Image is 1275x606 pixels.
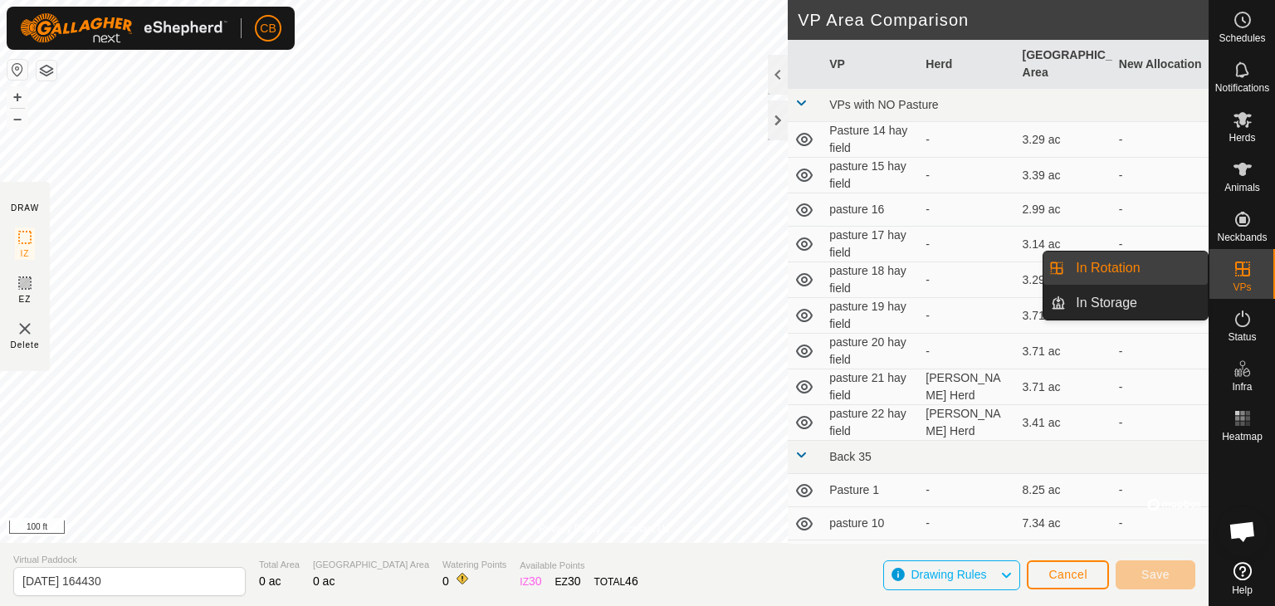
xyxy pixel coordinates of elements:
div: - [926,343,1009,360]
div: TOTAL [594,573,638,590]
span: Neckbands [1217,232,1267,242]
td: - [1112,369,1209,405]
li: In Rotation [1043,252,1208,285]
a: In Rotation [1066,252,1208,285]
td: pasture 19 hay field [823,298,919,334]
td: pasture 15 hay field [823,158,919,193]
td: 3.14 ac [1016,227,1112,262]
div: - [926,167,1009,184]
td: pasture 16 [823,193,919,227]
span: [GEOGRAPHIC_DATA] Area [313,558,429,572]
td: - [1112,193,1209,227]
span: Status [1228,332,1256,342]
div: - [926,515,1009,532]
div: [PERSON_NAME] Herd [926,369,1009,404]
td: - [1112,405,1209,441]
div: - [926,131,1009,149]
td: - [1112,158,1209,193]
a: Help [1209,555,1275,602]
span: Cancel [1048,568,1087,581]
td: 3.29 ac [1016,262,1112,298]
td: 3.29 ac [1016,122,1112,158]
img: Gallagher Logo [20,13,227,43]
th: VP [823,40,919,89]
div: DRAW [11,202,39,214]
td: 8.25 ac [1016,540,1112,574]
span: VPs with NO Pasture [829,98,939,111]
th: [GEOGRAPHIC_DATA] Area [1016,40,1112,89]
a: Contact Us [621,521,670,536]
td: Pasture 1 [823,474,919,507]
td: pasture 17 hay field [823,227,919,262]
h2: VP Area Comparison [798,10,1209,30]
td: pasture 21 hay field [823,369,919,405]
span: Schedules [1219,33,1265,43]
button: Map Layers [37,61,56,81]
td: 3.71 ac [1016,334,1112,369]
span: Notifications [1215,83,1269,93]
span: VPs [1233,282,1251,292]
td: 3.39 ac [1016,158,1112,193]
td: 3.41 ac [1016,405,1112,441]
td: - [1112,122,1209,158]
span: 0 ac [313,574,335,588]
button: Reset Map [7,60,27,80]
div: - [926,271,1009,289]
span: Available Points [520,559,637,573]
td: 2.99 ac [1016,193,1112,227]
span: 0 ac [259,574,281,588]
td: pasture 22 hay field [823,405,919,441]
th: New Allocation [1112,40,1209,89]
a: Privacy Policy [539,521,601,536]
span: EZ [19,293,32,305]
span: Save [1141,568,1170,581]
span: In Rotation [1076,258,1140,278]
button: – [7,109,27,129]
td: 3.71 ac [1016,298,1112,334]
span: IZ [21,247,30,260]
td: pasture 11 [823,540,919,574]
div: Open chat [1218,506,1268,556]
div: IZ [520,573,541,590]
span: 0 [442,574,449,588]
a: In Storage [1066,286,1208,320]
img: VP [15,319,35,339]
span: Virtual Paddock [13,553,246,567]
span: Back 35 [829,450,872,463]
span: Watering Points [442,558,506,572]
td: 8.25 ac [1016,474,1112,507]
div: EZ [555,573,581,590]
td: - [1112,507,1209,540]
button: Save [1116,560,1195,589]
span: Help [1232,585,1253,595]
td: pasture 10 [823,507,919,540]
button: Cancel [1027,560,1109,589]
td: Pasture 14 hay field [823,122,919,158]
td: - [1112,540,1209,574]
button: + [7,87,27,107]
div: - [926,307,1009,325]
div: - [926,201,1009,218]
span: Heatmap [1222,432,1263,442]
td: 7.34 ac [1016,507,1112,540]
div: - [926,236,1009,253]
span: Herds [1229,133,1255,143]
div: - [926,481,1009,499]
span: Infra [1232,382,1252,392]
th: Herd [919,40,1015,89]
span: 30 [529,574,542,588]
span: Drawing Rules [911,568,986,581]
span: Animals [1224,183,1260,193]
td: - [1112,227,1209,262]
span: Total Area [259,558,300,572]
div: [PERSON_NAME] Herd [926,405,1009,440]
span: Delete [11,339,40,351]
span: 46 [625,574,638,588]
td: - [1112,334,1209,369]
li: In Storage [1043,286,1208,320]
span: 30 [568,574,581,588]
td: pasture 20 hay field [823,334,919,369]
td: - [1112,474,1209,507]
span: CB [260,20,276,37]
span: In Storage [1076,293,1137,313]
